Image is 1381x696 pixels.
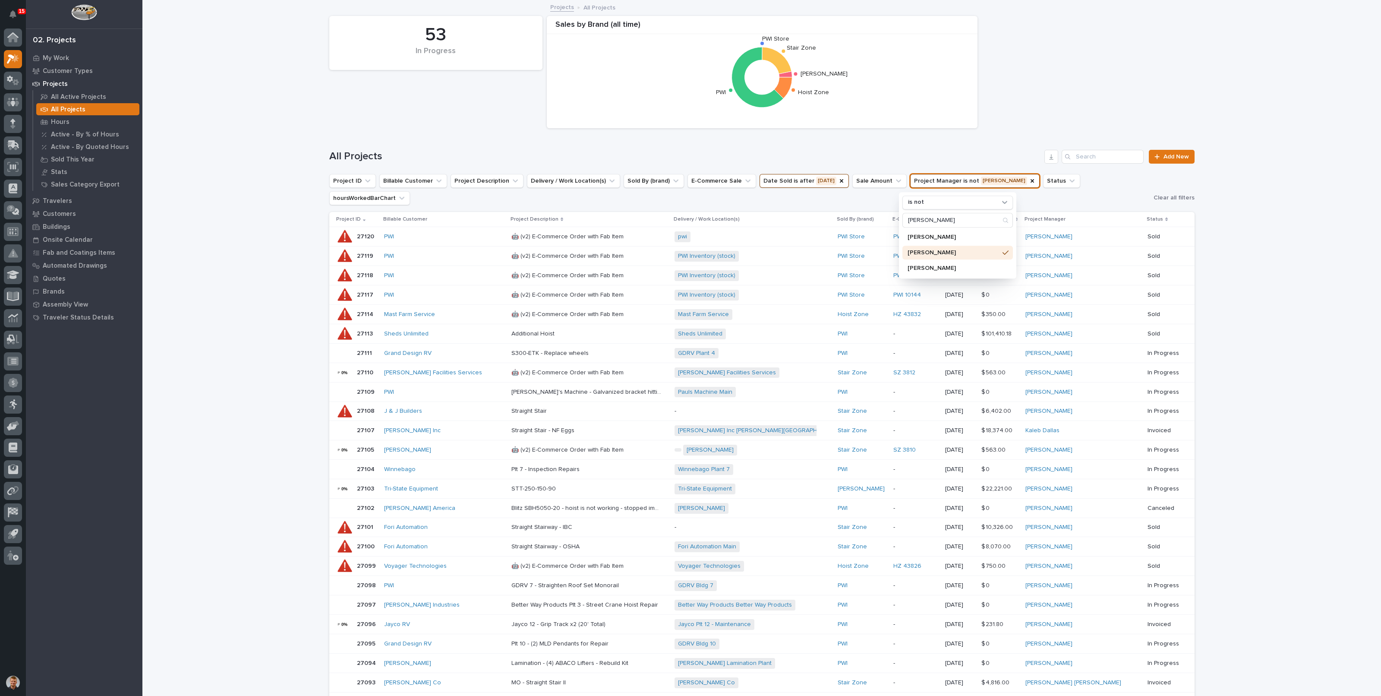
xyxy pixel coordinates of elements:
a: Traveler Status Details [26,311,142,324]
a: Grand Design RV [384,350,432,357]
a: PWI 10142 [893,272,921,279]
p: [DATE] [945,389,974,396]
p: $ 0 [981,290,991,299]
a: Quotes [26,272,142,285]
span: Add New [1163,154,1189,160]
a: Grand Design RV [384,640,432,648]
a: Onsite Calendar [26,233,142,246]
p: STT-250-150-90 [511,484,558,493]
a: Fori Automation [384,543,428,550]
p: 27109 [357,387,376,396]
p: 27113 [357,329,375,338]
p: 🤖 (v2) E-Commerce Order with Fab Item [511,309,625,318]
p: 27118 [357,270,375,279]
a: Jayco RV [384,621,410,628]
a: J & J Builders [384,408,422,415]
tr: 2710727107 [PERSON_NAME] Inc Straight Stair - NF EggsStraight Stair - NF Eggs [PERSON_NAME] Inc [... [329,421,1195,440]
a: [PERSON_NAME] Facilities Services [678,369,776,376]
p: 27114 [357,309,375,318]
a: [PERSON_NAME] [1025,563,1072,570]
a: [PERSON_NAME] Facilities Services [384,369,482,376]
p: - [893,582,938,589]
p: $ 563.00 [981,445,1007,454]
a: [PERSON_NAME] [1025,485,1072,493]
p: Quotes [43,275,66,283]
button: Billable Customer [379,174,447,188]
p: $ 0 [981,464,991,473]
p: Straight Stair - NF Eggs [511,425,576,434]
p: Brands [43,288,65,296]
p: 27098 [357,580,378,589]
p: 🤖 (v2) E-Commerce Order with Fab Item [511,251,625,260]
p: In Progress [1148,601,1181,609]
a: [PERSON_NAME] [1025,311,1072,318]
p: In Progress [1148,369,1181,376]
a: PWI [384,253,394,260]
p: 27102 [357,503,376,512]
tr: 2711127111 Grand Design RV S300-ETK - Replace wheelsS300-ETK - Replace wheels GDRV Plant 4 PWI -[... [329,344,1195,363]
a: PWI [838,389,848,396]
a: [PERSON_NAME] Inc [PERSON_NAME][GEOGRAPHIC_DATA] [678,427,843,434]
a: GDRV Plant 4 [678,350,715,357]
a: PWI [838,621,848,628]
button: Delivery / Work Location(s) [527,174,620,188]
tr: 2711727117 PWI 🤖 (v2) E-Commerce Order with Fab Item🤖 (v2) E-Commerce Order with Fab Item PWI Inv... [329,285,1195,305]
p: Traveler Status Details [43,314,114,322]
a: Stair Zone [838,369,867,376]
a: All Projects [33,103,142,115]
input: Search [903,213,1012,227]
p: $ 10,326.00 [981,522,1015,531]
a: Add New [1149,150,1194,164]
p: 27104 [357,464,376,473]
p: 15 [19,8,25,14]
p: [DATE] [945,505,974,512]
button: Status [1043,174,1080,188]
a: pwi [678,233,687,240]
a: Stair Zone [838,446,867,454]
a: Projects [26,77,142,90]
p: Additional Hoist [511,329,556,338]
a: GDRV Bldg 7 [678,582,713,589]
p: $ 18,374.00 [981,425,1014,434]
a: PWI 10174 [893,233,921,240]
a: PWI 10144 [893,291,921,299]
a: [PERSON_NAME] [687,446,734,454]
a: Better Way Products Better Way Products [678,601,792,609]
button: Date Sold [760,174,849,188]
p: Automated Drawings [43,262,107,270]
p: - [893,350,938,357]
p: - [893,427,938,434]
p: - [893,485,938,493]
tr: 2710227102 [PERSON_NAME] America Blitz SBH5050-20 - hoist is not working - stopped immediately on... [329,499,1195,518]
p: Stats [51,168,67,176]
a: SZ 3812 [893,369,915,376]
p: [DATE] [945,446,974,454]
tr: 2710527105 [PERSON_NAME] 🤖 (v2) E-Commerce Order with Fab Item🤖 (v2) E-Commerce Order with Fab It... [329,440,1195,460]
p: - [893,330,938,338]
a: Stair Zone [838,524,867,531]
a: [PERSON_NAME] [1025,272,1072,279]
a: [PERSON_NAME] Inc [384,427,441,434]
p: - [893,543,938,550]
p: $ 0 [981,387,991,396]
tr: 2709627096 Jayco RV Jayco 12 - Grip Track x2 (20' Total)Jayco 12 - Grip Track x2 (20' Total) Jayc... [329,615,1195,634]
p: $ 6,402.00 [981,406,1013,415]
button: Project Description [451,174,523,188]
a: [PERSON_NAME] [1025,330,1072,338]
a: PWI Inventory (stock) [678,272,735,279]
span: Clear all filters [1154,194,1195,202]
tr: 2710927109 PWI [PERSON_NAME]'s Machine - Galvanized bracket hitting east side end stop[PERSON_NAM... [329,383,1195,402]
p: [DATE] [945,291,974,299]
p: S300-ETK - Replace wheels [511,348,590,357]
a: Automated Drawings [26,259,142,272]
tr: 2710427104 Winnebago Plt 7 - Inspection RepairsPlt 7 - Inspection Repairs Winnebago Plant 7 PWI -... [329,460,1195,479]
a: PWI [838,466,848,473]
p: Active - By % of Hours [51,131,119,139]
button: Project ID [329,174,376,188]
p: Sold [1148,291,1181,299]
a: PWI Inventory (stock) [678,253,735,260]
a: [PERSON_NAME] [384,446,431,454]
p: 27101 [357,522,375,531]
p: Projects [43,80,68,88]
p: $ 750.00 [981,561,1007,570]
